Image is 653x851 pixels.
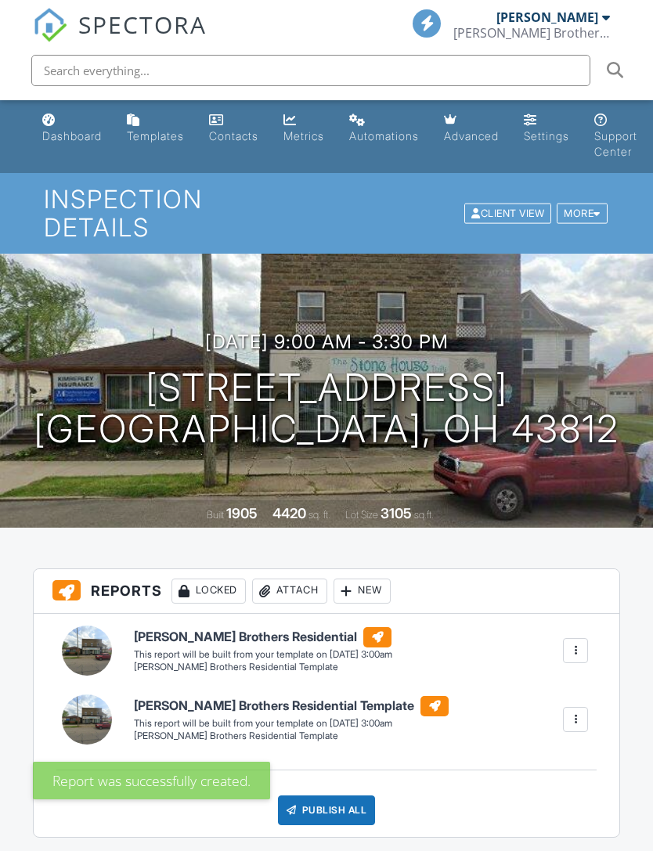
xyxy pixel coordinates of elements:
a: SPECTORA [33,21,207,54]
a: Contacts [203,106,265,151]
div: Advanced [444,129,499,142]
div: Report was successfully created. [33,762,270,799]
h6: [PERSON_NAME] Brothers Residential Template [134,696,449,716]
div: Settings [524,129,569,142]
div: Automations [349,129,419,142]
h1: [STREET_ADDRESS] [GEOGRAPHIC_DATA], OH 43812 [34,367,619,450]
div: [PERSON_NAME] Brothers Residential Template [134,730,449,743]
span: sq. ft. [308,509,330,521]
div: [PERSON_NAME] Brothers Residential Template [134,661,392,674]
div: Client View [464,203,551,224]
div: Support Center [594,129,637,158]
div: 4420 [272,505,306,521]
a: Automations (Basic) [343,106,425,151]
div: Dashboard [42,129,102,142]
img: The Best Home Inspection Software - Spectora [33,8,67,42]
div: New [334,579,391,604]
div: This report will be built from your template on [DATE] 3:00am [134,717,449,730]
div: [PERSON_NAME] [496,9,598,25]
a: Client View [463,207,555,218]
span: sq.ft. [414,509,434,521]
h3: [DATE] 9:00 am - 3:30 pm [205,331,449,352]
div: Locked [171,579,246,604]
h3: Reports [34,569,620,614]
h1: Inspection Details [44,186,609,240]
div: 1905 [226,505,258,521]
span: Lot Size [345,509,378,521]
div: Kistler Brothers Home Inspection Inc. [453,25,610,41]
div: This report will be built from your template on [DATE] 3:00am [134,648,392,661]
a: Advanced [438,106,505,151]
div: Templates [127,129,184,142]
div: Publish All [278,795,376,825]
span: Built [207,509,224,521]
a: Support Center [588,106,644,167]
div: Metrics [283,129,324,142]
a: Dashboard [36,106,108,151]
a: Metrics [277,106,330,151]
span: SPECTORA [78,8,207,41]
div: Contacts [209,129,258,142]
a: Settings [518,106,575,151]
div: More [557,203,608,224]
h6: [PERSON_NAME] Brothers Residential [134,627,392,647]
input: Search everything... [31,55,590,86]
div: Attach [252,579,327,604]
a: Templates [121,106,190,151]
div: 3105 [381,505,412,521]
